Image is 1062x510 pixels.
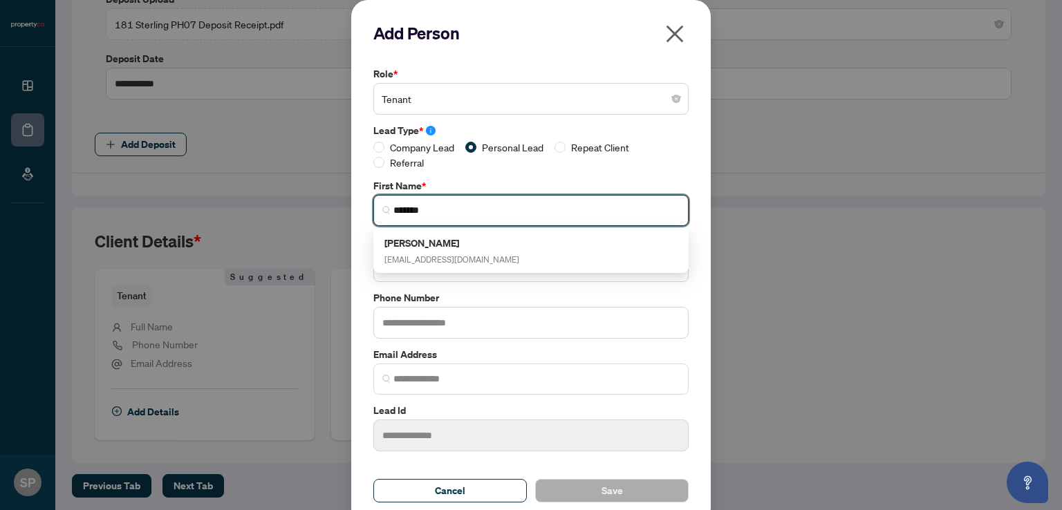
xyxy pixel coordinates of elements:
[566,140,635,155] span: Repeat Client
[373,123,689,138] label: Lead Type
[435,480,465,502] span: Cancel
[382,375,391,383] img: search_icon
[384,235,519,251] h5: [PERSON_NAME]
[1007,462,1048,503] button: Open asap
[373,479,527,502] button: Cancel
[384,254,519,265] span: [EMAIL_ADDRESS][DOMAIN_NAME]
[382,86,680,112] span: Tenant
[384,155,429,170] span: Referral
[535,479,689,502] button: Save
[373,178,689,193] label: First Name
[476,140,549,155] span: Personal Lead
[373,347,689,362] label: Email Address
[426,126,436,135] span: info-circle
[382,206,391,214] img: search_icon
[373,66,689,82] label: Role
[373,290,689,305] label: Phone Number
[664,23,686,45] span: close
[373,403,689,418] label: Lead Id
[373,22,689,44] h2: Add Person
[672,95,680,103] span: close-circle
[384,140,460,155] span: Company Lead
